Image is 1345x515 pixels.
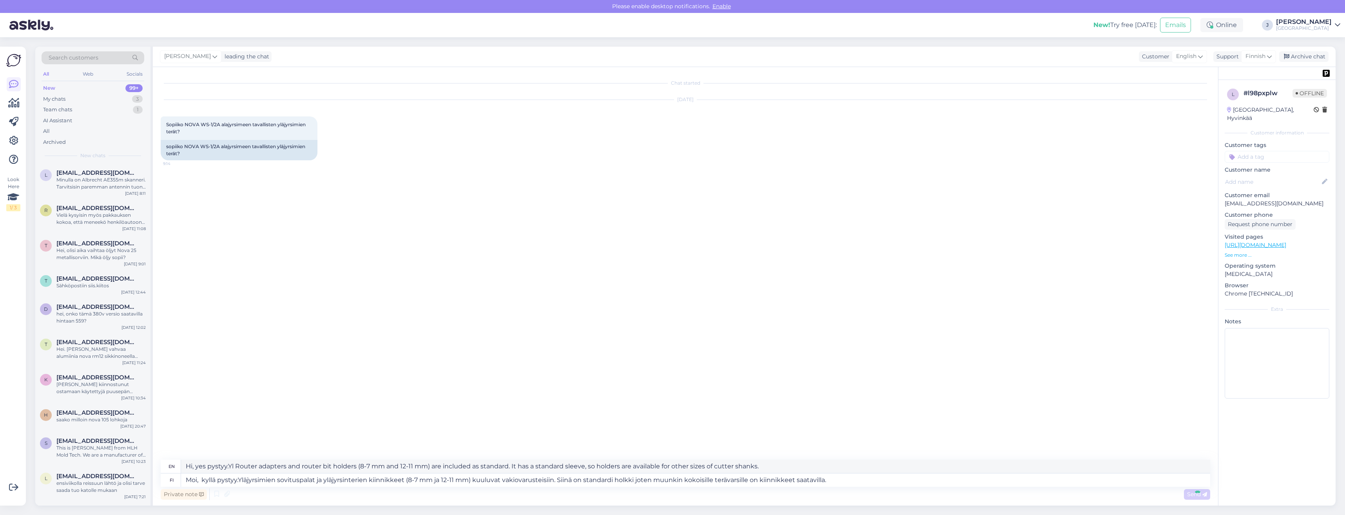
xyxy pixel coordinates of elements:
span: T [45,278,47,284]
span: Finnish [1245,52,1265,61]
a: [URL][DOMAIN_NAME] [1225,241,1286,248]
div: [DATE] 20:47 [120,423,146,429]
div: Archived [43,138,66,146]
span: katis9910@gmail.com [56,374,138,381]
span: lacrits68@gmail.com [56,473,138,480]
span: r [44,207,48,213]
div: [DATE] 11:24 [122,360,146,366]
div: Support [1213,53,1239,61]
p: Notes [1225,317,1329,326]
p: Customer tags [1225,141,1329,149]
div: [PERSON_NAME] kiinnostunut ostamaan käytettyjä puusepän teollisuus koneita? [56,381,146,395]
div: [DATE] 10:23 [121,459,146,464]
img: pd [1323,70,1330,77]
div: AI Assistant [43,117,72,125]
div: Chat started [161,80,1210,87]
div: All [43,127,50,135]
span: Timo.Silvennoinen@viitasaari.fi [56,275,138,282]
div: Customer [1139,53,1169,61]
div: My chats [43,95,65,103]
input: Add name [1225,178,1320,186]
div: [DATE] 12:02 [121,325,146,330]
p: Customer phone [1225,211,1329,219]
div: 1 / 3 [6,204,20,211]
div: Hei. [PERSON_NAME] vahvaa alumiinia nova rm12 sikkinoneella pystyy työstämään? [56,346,146,360]
div: [DATE] 12:44 [121,289,146,295]
span: Sopiiko NOVA WS-1/2A alajyrsimeen tavallisten yläjyrsimien terät? [166,121,307,134]
span: serena@hlhmold.com [56,437,138,444]
div: hei, onko tämä 380v versio saatavilla hintaan 559? [56,310,146,325]
div: [GEOGRAPHIC_DATA] [1276,25,1332,31]
div: # l98pxplw [1243,89,1292,98]
p: Operating system [1225,262,1329,270]
span: Tapio.hannula56@gmail.com [56,240,138,247]
div: Try free [DATE]: [1093,20,1157,30]
div: Hei, olisi aika vaihtaa öljyt Nova 25 metallisorviin. Mikä öljy sopii? [56,247,146,261]
span: [PERSON_NAME] [164,52,211,61]
p: [MEDICAL_DATA] [1225,270,1329,278]
div: This is [PERSON_NAME] from HLH Mold Tech. We are a manufacturer of prototypes, CNC machining in m... [56,444,146,459]
p: Chrome [TECHNICAL_ID] [1225,290,1329,298]
div: Extra [1225,306,1329,313]
span: s [45,440,47,446]
div: Customer information [1225,129,1329,136]
div: Minulla on Albrecht AE355m skanneri. Tarvitsisin paremman antennin tuon teleskoopi antennin tilal... [56,176,146,190]
input: Add a tag [1225,151,1329,163]
div: leading the chat [221,53,269,61]
div: 99+ [125,84,143,92]
div: New [43,84,55,92]
span: T [45,243,47,248]
a: [PERSON_NAME][GEOGRAPHIC_DATA] [1276,19,1340,31]
div: 1 [133,106,143,114]
p: Browser [1225,281,1329,290]
div: Look Here [6,176,20,211]
span: danska@danska.com [56,303,138,310]
div: [DATE] 10:34 [121,395,146,401]
p: See more ... [1225,252,1329,259]
div: Socials [125,69,144,79]
div: [DATE] 9:01 [124,261,146,267]
span: 9:14 [163,161,192,167]
span: l [45,172,47,178]
div: [DATE] [161,96,1210,103]
div: Sähköpostiin siis.kiitos [56,282,146,289]
div: [GEOGRAPHIC_DATA], Hyvinkää [1227,106,1314,122]
span: New chats [80,152,105,159]
button: Emails [1160,18,1191,33]
b: New! [1093,21,1110,29]
span: k [44,377,48,383]
span: English [1176,52,1196,61]
div: [PERSON_NAME] [1276,19,1332,25]
div: 3 [132,95,143,103]
p: Customer email [1225,191,1329,199]
span: heikkikuronen989@gmail.com [56,409,138,416]
div: Team chats [43,106,72,114]
div: All [42,69,51,79]
span: l [1232,91,1234,97]
p: Visited pages [1225,233,1329,241]
span: Offline [1292,89,1327,98]
div: Vielä kysyisin myös pakkauksen kokoa, että meneekö henkilöautoon ilman peräkärryä :) [56,212,146,226]
img: Askly Logo [6,53,21,68]
div: Archive chat [1279,51,1329,62]
p: [EMAIL_ADDRESS][DOMAIN_NAME] [1225,199,1329,208]
div: [DATE] 8:11 [125,190,146,196]
div: Web [81,69,95,79]
div: [DATE] 7:21 [124,494,146,500]
span: laaksonen556@gmail.com [56,169,138,176]
div: sopiiko NOVA WS-1/2A alajyrsimeen tavallisten yläjyrsimien terät? [161,140,317,160]
span: Tero.lehtonen85@gmail.com [56,339,138,346]
div: Request phone number [1225,219,1296,230]
div: Online [1200,18,1243,32]
div: J [1262,20,1273,31]
span: raipe76@gmail.com [56,205,138,212]
span: d [44,306,48,312]
span: Search customers [49,54,98,62]
span: T [45,341,47,347]
span: Enable [710,3,733,10]
div: saako milloin nova 105 lohkoja [56,416,146,423]
div: ensiviikolla reissuun lähtö ja olisi tarve saada tuo katolle mukaan [56,480,146,494]
p: Customer name [1225,166,1329,174]
span: h [44,412,48,418]
div: [DATE] 11:08 [122,226,146,232]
